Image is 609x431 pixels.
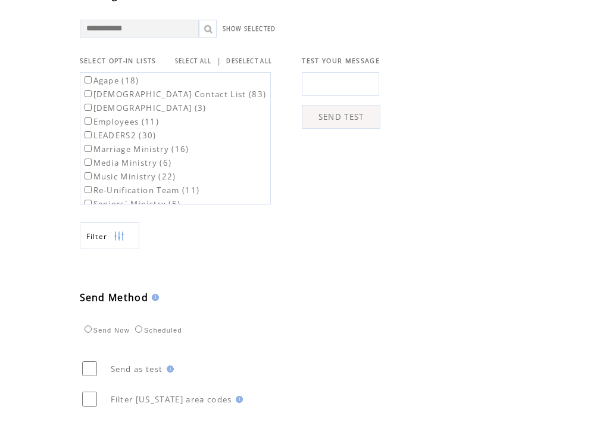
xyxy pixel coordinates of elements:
[82,199,181,209] label: Seniors` Ministry (5)
[85,117,92,125] input: Employees (11)
[82,144,189,154] label: Marriage Ministry (16)
[114,223,124,250] img: filters.png
[226,57,272,65] a: DESELECT ALL
[111,364,163,374] span: Send as test
[223,25,276,33] a: SHOW SELECTED
[85,200,92,207] input: Seniors` Ministry (5)
[80,57,157,65] span: SELECT OPT-IN LISTS
[175,57,212,65] a: SELECT ALL
[302,105,380,129] a: SEND TEST
[85,159,92,166] input: Media Ministry (6)
[82,103,207,113] label: [DEMOGRAPHIC_DATA] (3)
[111,394,232,405] span: Filter [US_STATE] area codes
[85,325,92,333] input: Send Now
[82,130,157,141] label: LEADERS2 (30)
[85,186,92,193] input: Re-Unification Team (11)
[232,396,243,403] img: help.gif
[82,327,130,334] label: Send Now
[85,145,92,152] input: Marriage Ministry (16)
[86,231,108,241] span: Show filters
[148,294,159,301] img: help.gif
[82,89,267,100] label: [DEMOGRAPHIC_DATA] Contact List (83)
[217,55,221,66] span: |
[82,116,160,127] label: Employees (11)
[85,76,92,83] input: Agape (18)
[135,325,142,333] input: Scheduled
[80,222,139,249] a: Filter
[302,57,380,65] span: TEST YOUR MESSAGE
[85,131,92,138] input: LEADERS2 (30)
[85,90,92,97] input: [DEMOGRAPHIC_DATA] Contact List (83)
[82,157,172,168] label: Media Ministry (6)
[80,291,149,304] span: Send Method
[163,365,174,373] img: help.gif
[85,104,92,111] input: [DEMOGRAPHIC_DATA] (3)
[82,171,176,182] label: Music Ministry (22)
[132,327,182,334] label: Scheduled
[85,172,92,179] input: Music Ministry (22)
[82,75,139,86] label: Agape (18)
[82,185,200,196] label: Re-Unification Team (11)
